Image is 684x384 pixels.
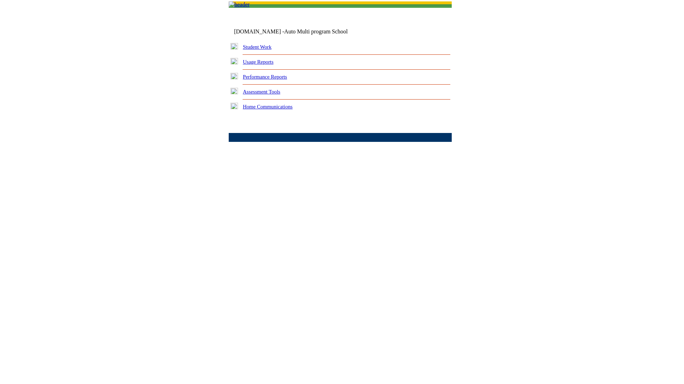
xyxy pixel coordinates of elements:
[230,73,238,79] img: plus.gif
[229,1,250,8] img: header
[243,74,287,80] a: Performance Reports
[230,88,238,94] img: plus.gif
[243,89,280,95] a: Assessment Tools
[243,44,271,50] a: Student Work
[284,28,348,34] nobr: Auto Multi program School
[243,59,274,65] a: Usage Reports
[243,104,293,110] a: Home Communications
[230,43,238,49] img: plus.gif
[230,58,238,64] img: plus.gif
[230,103,238,109] img: plus.gif
[234,28,365,35] td: [DOMAIN_NAME] -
